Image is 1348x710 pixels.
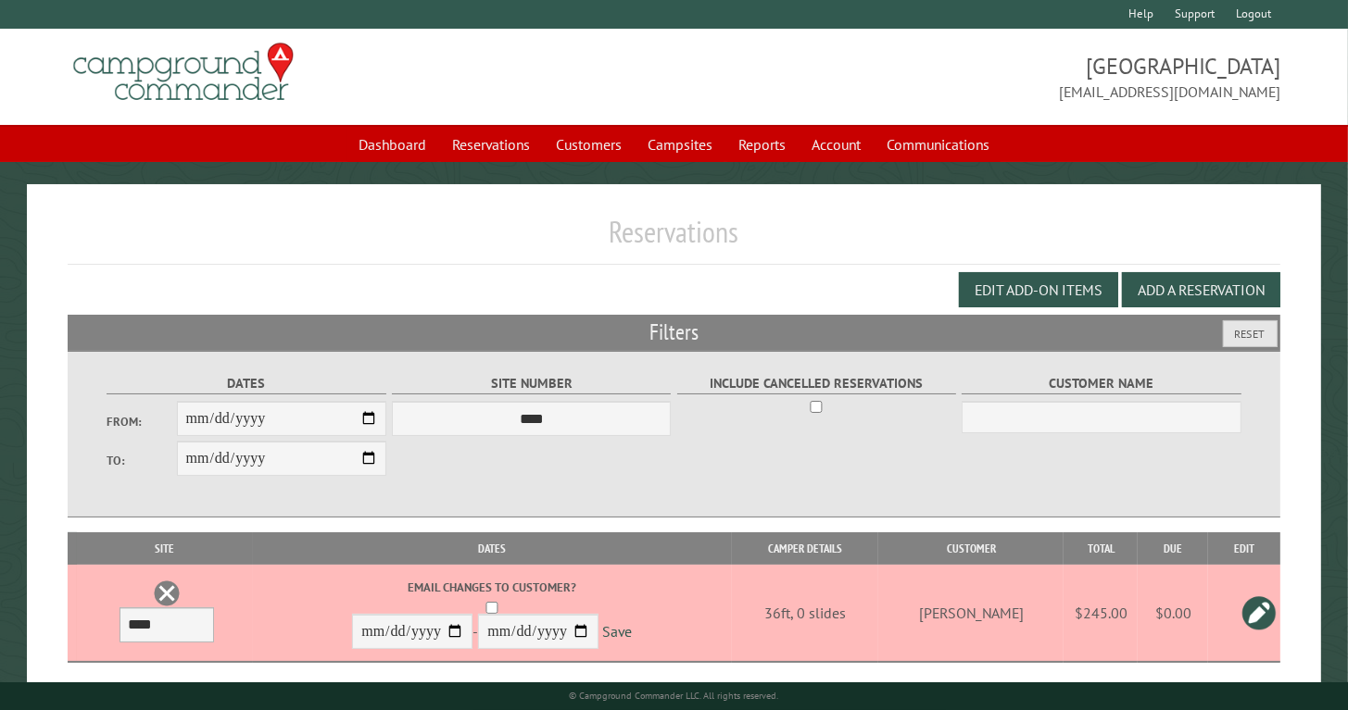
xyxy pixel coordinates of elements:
a: Communications [876,127,1001,162]
small: © Campground Commander LLC. All rights reserved. [569,690,778,702]
th: Site [77,532,253,565]
label: Dates [107,373,385,394]
button: Reset [1223,320,1278,347]
th: Due [1138,532,1208,565]
button: Edit Add-on Items [959,272,1118,307]
label: Email changes to customer? [256,579,729,596]
a: Delete this reservation [153,579,181,607]
label: Site Number [392,373,671,394]
button: Add a Reservation [1122,272,1280,307]
h2: Filters [68,315,1281,350]
a: Customers [545,127,633,162]
h1: Reservations [68,214,1281,265]
label: From: [107,413,176,430]
a: Reservations [441,127,541,162]
th: Camper Details [732,532,878,565]
img: Campground Commander [68,36,299,108]
label: Customer Name [962,373,1241,394]
a: Dashboard [347,127,437,162]
th: Customer [878,532,1064,565]
label: To: [107,452,176,469]
span: [GEOGRAPHIC_DATA] [EMAIL_ADDRESS][DOMAIN_NAME] [674,51,1281,103]
a: Reports [727,127,797,162]
td: $245.00 [1064,565,1138,662]
th: Total [1064,532,1138,565]
td: 36ft, 0 slides [732,565,878,662]
div: - [256,579,729,654]
th: Edit [1208,532,1280,565]
td: [PERSON_NAME] [878,565,1064,662]
a: Save [602,623,632,641]
a: Campsites [636,127,724,162]
th: Dates [253,532,732,565]
td: $0.00 [1138,565,1208,662]
label: Include Cancelled Reservations [677,373,956,394]
a: Account [800,127,872,162]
